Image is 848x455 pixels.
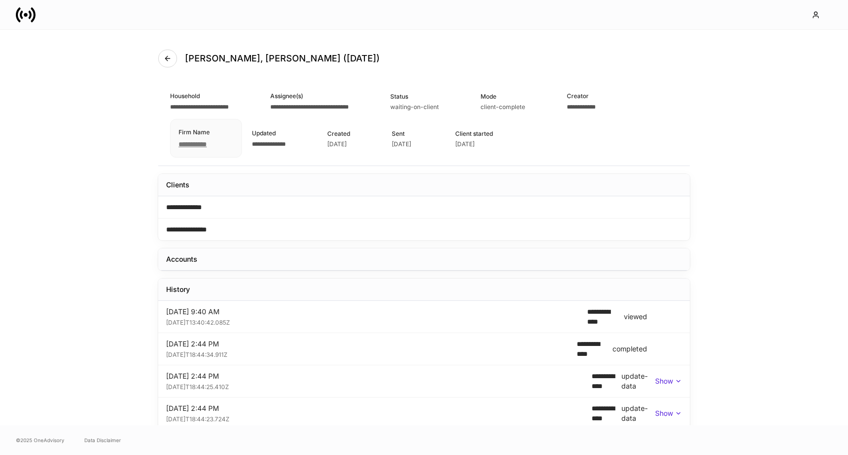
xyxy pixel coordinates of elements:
[166,317,579,327] div: [DATE]T13:40:42.085Z
[158,365,690,397] div: [DATE] 2:44 PM[DATE]T18:44:25.410Z**** **** ****update-dataShow
[166,381,592,391] div: [DATE]T18:44:25.410Z
[16,436,64,444] span: © 2025 OneAdvisory
[621,403,655,423] div: update-data
[655,408,673,418] p: Show
[166,180,189,190] div: Clients
[166,254,197,264] div: Accounts
[455,129,493,138] div: Client started
[567,91,596,101] div: Creator
[170,91,229,101] div: Household
[390,103,439,111] div: waiting-on-client
[392,129,414,138] div: Sent
[166,413,592,423] div: [DATE]T18:44:23.724Z
[158,398,690,429] div: [DATE] 2:44 PM[DATE]T18:44:23.724Z**** **** ****update-dataShow
[392,140,411,148] div: [DATE]
[166,307,579,317] div: [DATE] 9:40 AM
[166,349,569,359] div: [DATE]T18:44:34.911Z
[481,92,525,101] div: Mode
[390,92,439,101] div: Status
[621,371,655,391] div: update-data
[624,312,647,322] div: viewed
[179,127,210,137] div: Firm Name
[481,103,525,111] div: client-complete
[655,376,673,386] p: Show
[612,344,647,354] div: completed
[327,129,350,138] div: Created
[185,53,380,64] h4: [PERSON_NAME], [PERSON_NAME] ([DATE])
[166,284,190,294] div: History
[166,403,592,413] div: [DATE] 2:44 PM
[166,339,569,349] div: [DATE] 2:44 PM
[166,371,592,381] div: [DATE] 2:44 PM
[84,436,121,444] a: Data Disclaimer
[270,91,349,101] div: Assignee(s)
[455,140,475,148] div: [DATE]
[252,128,286,138] div: Updated
[327,140,347,148] div: [DATE]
